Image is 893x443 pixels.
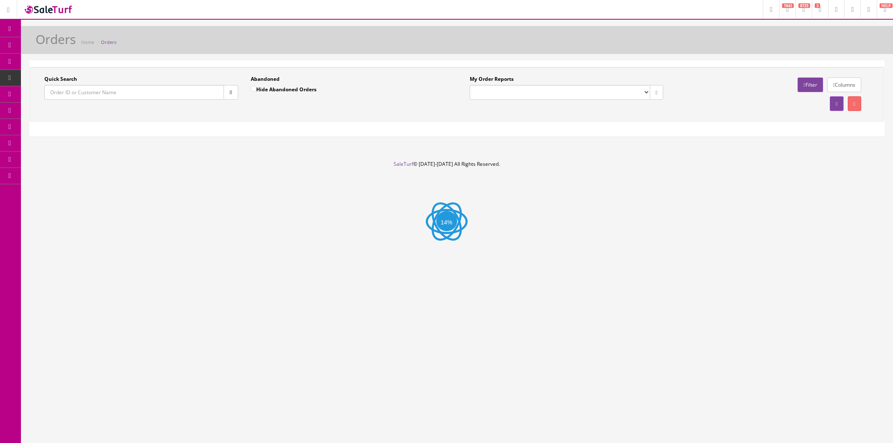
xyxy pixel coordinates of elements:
span: HELP [880,3,893,8]
input: Order ID or Customer Name [44,85,224,100]
span: 8725 [798,3,810,8]
label: Abandoned [251,75,280,83]
a: SaleTurf [394,160,413,167]
label: My Order Reports [470,75,514,83]
a: Filter [798,77,823,92]
a: Home [81,39,94,45]
span: 1943 [782,3,794,8]
img: SaleTurf [23,4,74,15]
label: Hide Abandoned Orders [251,85,317,93]
h1: Orders [36,32,76,46]
span: 3 [815,3,820,8]
input: Hide Abandoned Orders [251,86,256,91]
label: Quick Search [44,75,77,83]
a: Columns [827,77,861,92]
a: Orders [101,39,116,45]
